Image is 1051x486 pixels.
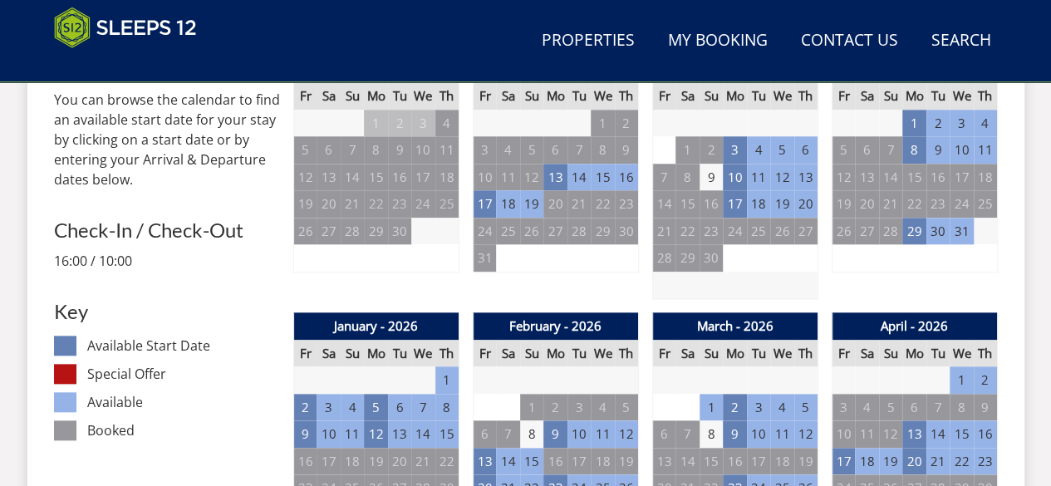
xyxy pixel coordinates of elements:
[832,190,855,218] td: 19
[591,218,614,245] td: 29
[652,448,675,475] td: 13
[902,136,926,164] td: 8
[700,340,723,367] th: Su
[950,110,973,137] td: 3
[879,218,902,245] td: 28
[770,164,793,191] td: 12
[341,136,364,164] td: 7
[520,164,543,191] td: 12
[388,164,411,191] td: 16
[675,164,699,191] td: 8
[615,136,638,164] td: 9
[855,218,878,245] td: 27
[879,164,902,191] td: 14
[723,218,746,245] td: 24
[364,82,387,110] th: Mo
[879,136,902,164] td: 7
[770,448,793,475] td: 18
[341,394,364,421] td: 4
[832,164,855,191] td: 12
[675,190,699,218] td: 15
[974,420,997,448] td: 16
[747,340,770,367] th: Tu
[794,340,818,367] th: Th
[902,448,926,475] td: 20
[747,420,770,448] td: 10
[615,82,638,110] th: Th
[615,394,638,421] td: 5
[496,420,519,448] td: 7
[364,190,387,218] td: 22
[747,136,770,164] td: 4
[855,190,878,218] td: 20
[950,448,973,475] td: 22
[747,190,770,218] td: 18
[567,190,591,218] td: 21
[974,136,997,164] td: 11
[652,312,818,340] th: March - 2026
[794,22,905,60] a: Contact Us
[435,110,459,137] td: 4
[950,82,973,110] th: We
[770,340,793,367] th: We
[902,340,926,367] th: Mo
[652,420,675,448] td: 6
[794,420,818,448] td: 12
[293,448,317,475] td: 16
[832,448,855,475] td: 17
[925,22,998,60] a: Search
[675,218,699,245] td: 22
[341,448,364,475] td: 18
[770,218,793,245] td: 26
[661,22,774,60] a: My Booking
[902,190,926,218] td: 22
[950,366,973,394] td: 1
[293,190,317,218] td: 19
[700,420,723,448] td: 8
[364,420,387,448] td: 12
[496,164,519,191] td: 11
[411,394,435,421] td: 7
[293,420,317,448] td: 9
[770,190,793,218] td: 19
[770,420,793,448] td: 11
[879,340,902,367] th: Su
[855,394,878,421] td: 4
[615,340,638,367] th: Th
[411,110,435,137] td: 3
[700,448,723,475] td: 15
[832,340,855,367] th: Fr
[496,218,519,245] td: 25
[974,448,997,475] td: 23
[950,420,973,448] td: 15
[496,190,519,218] td: 18
[567,394,591,421] td: 3
[496,82,519,110] th: Sa
[388,218,411,245] td: 30
[832,394,855,421] td: 3
[879,448,902,475] td: 19
[496,448,519,475] td: 14
[435,420,459,448] td: 15
[950,394,973,421] td: 8
[591,136,614,164] td: 8
[543,164,567,191] td: 13
[473,164,496,191] td: 10
[543,448,567,475] td: 16
[974,82,997,110] th: Th
[926,164,950,191] td: 16
[974,366,997,394] td: 2
[293,340,317,367] th: Fr
[435,366,459,394] td: 1
[832,420,855,448] td: 10
[591,340,614,367] th: We
[473,190,496,218] td: 17
[435,448,459,475] td: 22
[652,218,675,245] td: 21
[54,301,280,322] h3: Key
[926,218,950,245] td: 30
[926,110,950,137] td: 2
[520,340,543,367] th: Su
[723,82,746,110] th: Mo
[794,136,818,164] td: 6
